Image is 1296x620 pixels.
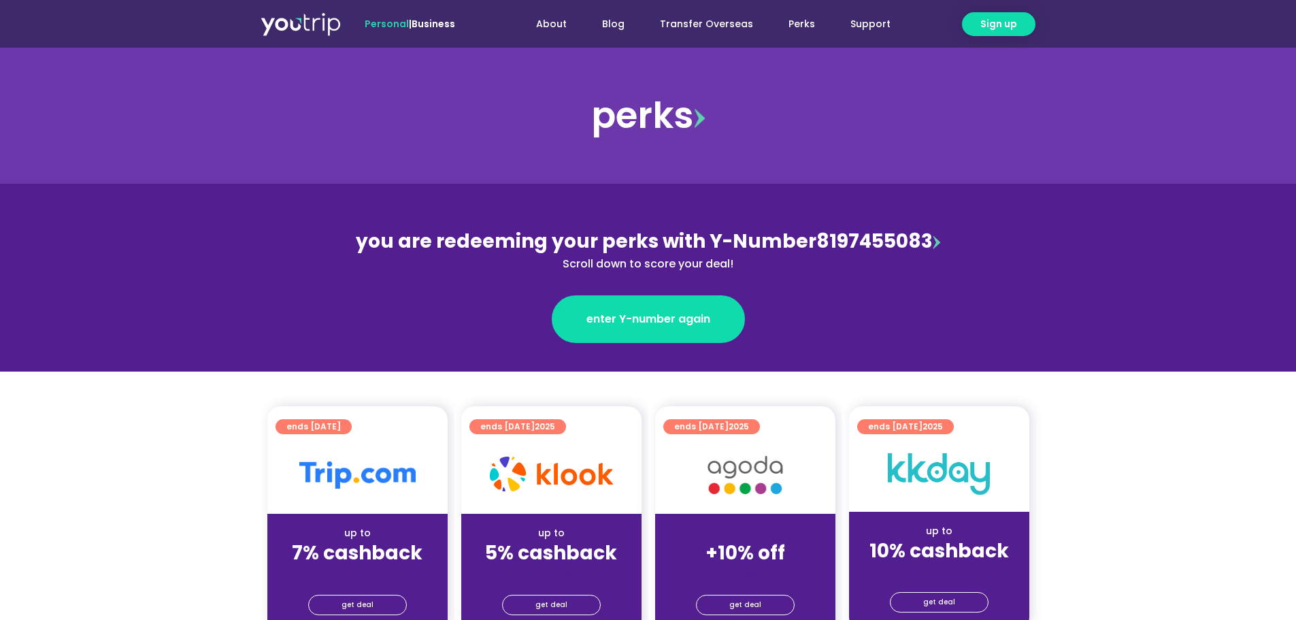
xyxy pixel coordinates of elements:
a: get deal [308,595,407,615]
a: Support [833,12,908,37]
div: (for stays only) [278,566,437,580]
a: Blog [584,12,642,37]
div: Scroll down to score your deal! [353,256,944,272]
div: up to [278,526,437,540]
span: ends [DATE] [868,419,943,434]
a: ends [DATE]2025 [857,419,954,434]
span: 2025 [729,421,749,432]
div: (for stays only) [666,566,825,580]
strong: 5% cashback [485,540,617,566]
a: get deal [890,592,988,613]
span: 2025 [923,421,943,432]
div: up to [860,524,1018,538]
span: get deal [342,595,373,615]
strong: 10% cashback [869,538,1009,564]
nav: Menu [492,12,908,37]
span: get deal [923,593,955,612]
span: Sign up [980,17,1017,31]
strong: 7% cashback [292,540,422,566]
div: (for stays only) [860,564,1018,578]
a: get deal [696,595,795,615]
strong: +10% off [705,540,785,566]
div: 8197455083 [353,227,944,272]
span: up to [733,526,758,540]
a: Perks [771,12,833,37]
a: ends [DATE]2025 [469,419,566,434]
a: About [518,12,584,37]
span: Personal [365,17,409,31]
span: ends [DATE] [286,419,341,434]
span: 2025 [535,421,555,432]
span: ends [DATE] [674,419,749,434]
span: | [365,17,455,31]
a: Sign up [962,12,1035,36]
span: you are redeeming your perks with Y-Number [356,228,816,255]
span: get deal [535,595,567,615]
div: (for stays only) [472,566,631,580]
span: get deal [729,595,761,615]
div: up to [472,526,631,540]
a: ends [DATE] [276,419,352,434]
a: Business [412,17,455,31]
a: get deal [502,595,601,615]
a: Transfer Overseas [642,12,771,37]
a: ends [DATE]2025 [663,419,760,434]
span: ends [DATE] [480,419,555,434]
span: enter Y-number again [586,311,710,327]
a: enter Y-number again [552,295,745,343]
